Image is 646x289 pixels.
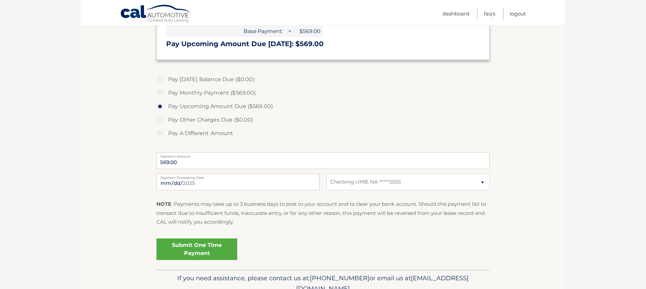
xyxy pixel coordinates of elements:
label: Payment Processing Date [156,173,320,179]
h3: Pay Upcoming Amount Due [DATE]: $569.00 [166,40,480,48]
span: Base Payment: [166,25,285,37]
label: Payment Amount [156,152,490,158]
p: : Payments may take up to 3 business days to post to your account and to clear your bank account.... [156,200,490,226]
input: Payment Date [156,173,320,190]
span: [PHONE_NUMBER] [310,274,369,282]
label: Pay [DATE] Balance Due ($0.00) [156,73,490,86]
strong: NOTE [156,201,171,207]
input: Payment Amount [156,152,490,169]
label: Pay A Different Amount [156,127,490,140]
a: Cal Automotive [120,4,191,24]
a: Submit One Time Payment [156,238,237,260]
label: Pay Other Charges Due ($0.00) [156,113,490,127]
label: Pay Monthly Payment ($569.00) [156,86,490,100]
span: $569.00 [293,25,323,37]
label: Pay Upcoming Amount Due ($569.00) [156,100,490,113]
a: Dashboard [442,8,469,19]
a: FAQ's [484,8,495,19]
a: Logout [510,8,526,19]
span: + [286,25,292,37]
